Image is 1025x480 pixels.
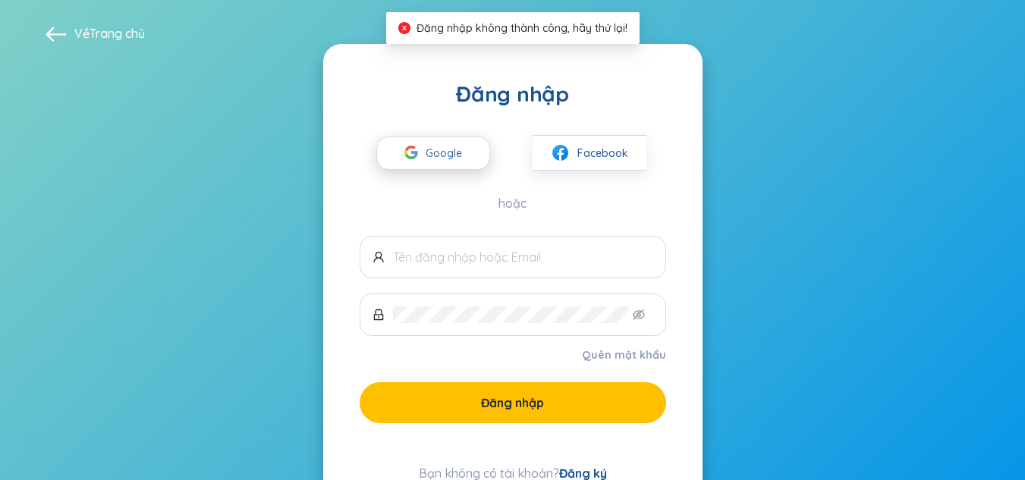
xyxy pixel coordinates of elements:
[398,22,410,34] span: vòng tròn khép kín
[551,143,570,162] img: facebook
[582,348,666,362] font: Quên mật khẩu
[633,309,645,321] span: mắt không nhìn thấy được
[582,347,666,362] a: Quên mật khẩu
[456,80,568,107] font: Đăng nhập
[533,135,646,171] button: facebookFacebook
[481,395,544,410] font: Đăng nhập
[393,249,653,265] input: Tên đăng nhập hoặc Email
[90,26,145,41] a: Trang chủ
[376,136,490,170] button: Google
[74,26,90,41] font: Về
[426,146,462,160] font: Google
[373,251,385,263] span: người dùng
[577,146,628,160] font: Facebook
[360,382,666,423] button: Đăng nhập
[373,309,385,321] span: khóa
[417,21,627,35] font: Đăng nhập không thành công, hãy thử lại!
[498,196,527,211] font: hoặc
